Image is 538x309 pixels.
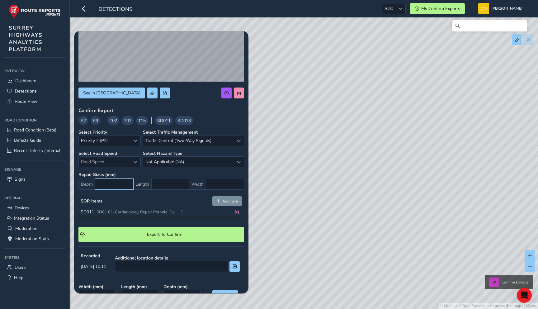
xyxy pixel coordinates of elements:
[14,137,41,143] span: Defects Guide
[177,117,191,124] span: SD013
[78,227,244,242] button: Export To Confirm
[517,288,532,303] div: Open Intercom Messenger
[14,148,62,154] span: Recent Defects (Internal)
[97,209,280,215] span: SD01.01-Carriageway, Repair Pothole, Defect size not exceeding 1m², not exceeding 100mm depth
[78,284,117,290] strong: Width ( mm )
[78,179,95,190] span: Depth
[15,88,37,94] span: Detections
[15,98,37,104] span: Route View
[452,20,527,31] input: Search
[491,3,522,14] span: [PERSON_NAME]
[382,3,395,14] span: SCC
[15,176,26,182] span: Signs
[4,165,65,174] div: Signage
[15,205,29,211] span: Devices
[234,157,244,167] div: Select Hazard Type
[121,284,159,290] strong: Length ( mm )
[81,198,102,204] strong: SOR Items
[478,3,525,14] button: [PERSON_NAME]
[4,234,65,244] a: Moderation Stats
[14,127,56,133] span: Road Condition (Beta)
[4,174,65,184] a: Signs
[87,231,242,237] span: Export To Confirm
[163,284,202,290] strong: Depth ( mm )
[15,236,49,242] span: Moderation Stats
[478,3,489,14] img: diamond-layout
[4,66,65,76] div: Overview
[4,76,65,86] a: Dashboard
[130,135,140,146] div: Select priority
[78,150,117,156] strong: Select Road Speed
[421,6,460,12] span: My Confirm Exports
[110,117,117,124] span: T02
[4,262,65,273] a: Users
[130,157,140,167] div: Road Speed
[4,213,65,223] a: Integration Status
[15,226,37,231] span: Moderation
[98,5,133,14] span: Detections
[78,107,244,114] div: Confirm Export
[15,78,36,84] span: Dashboard
[93,117,98,124] span: P3
[212,196,242,206] button: Add Item
[81,264,106,269] span: [DATE] 10:11
[4,273,65,283] a: Help
[78,129,107,135] strong: Select Priority
[222,199,238,204] span: Add Item
[83,90,140,96] span: See in [GEOGRAPHIC_DATA]
[4,135,65,145] a: Defects Guide
[143,129,198,135] strong: Select Traffic Management
[157,117,171,124] span: SD011
[15,264,26,270] span: Users
[143,157,234,167] span: Not Applicable (NA)
[4,125,65,135] a: Road Condition (Beta)
[78,172,244,178] strong: Repair Sizes (mm)
[189,179,206,190] span: Width
[78,88,145,98] button: See in Route View
[14,215,49,221] span: Integration Status
[181,209,229,215] div: 1
[234,135,244,146] div: Select Traffic Management
[79,157,130,167] span: Road Speed
[79,135,130,146] span: Priority 2 (P2)
[115,255,240,261] strong: Additional location details
[4,203,65,213] a: Devices
[14,275,23,281] span: Help
[4,145,65,156] a: Recent Defects (Internal)
[164,290,190,300] span: >40
[138,117,146,124] span: T15
[133,179,151,190] span: Length
[143,150,182,156] strong: Select Hazard Type
[81,117,86,124] span: P2
[212,290,238,301] button: Save
[4,193,65,203] div: Internal
[4,253,65,262] div: System
[4,223,65,234] a: Moderation
[4,116,65,125] div: Road Condition
[223,293,234,299] span: Save
[81,253,106,259] strong: Recorded
[81,209,94,215] span: SD011
[9,24,43,53] span: SURREY HIGHWAYS ANALYTICS PLATFORM
[410,3,465,14] button: My Confirm Exports
[4,96,65,107] a: Route View
[9,4,61,18] img: rr logo
[502,280,529,285] span: Confirm Defects
[4,86,65,96] a: Detections
[143,135,234,146] span: Traffic Control (Two-Way Signals)
[124,117,131,124] span: T07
